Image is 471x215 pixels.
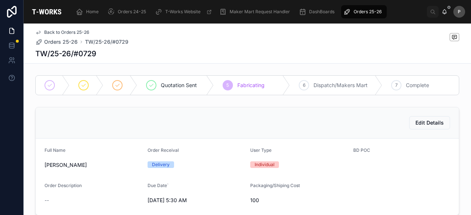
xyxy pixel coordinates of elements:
span: Full Name [45,147,65,153]
div: Individual [255,161,275,168]
span: DashBoards [309,9,334,15]
a: Orders 25-26 [341,5,387,18]
span: Order Receival [148,147,179,153]
div: scrollable content [70,4,427,20]
span: P [458,9,461,15]
span: Dispatch/Makers Mart [314,82,368,89]
a: TW/25-26/#0729 [85,38,128,46]
span: BD POC [353,147,370,153]
a: DashBoards [297,5,340,18]
span: Packaging/Shiping Cost [250,183,300,188]
span: Maker Mart Request Handler [230,9,290,15]
span: Back to Orders 25-26 [44,29,89,35]
span: Orders 25-26 [44,38,78,46]
a: Back to Orders 25-26 [35,29,89,35]
span: T-Works Website [165,9,201,15]
h1: TW/25-26/#0729 [35,49,96,59]
span: 6 [303,82,305,88]
span: 100 [250,197,347,204]
button: Edit Details [409,116,450,129]
span: Quotation Sent [161,82,197,89]
span: Order Description [45,183,82,188]
span: Orders 24-25 [118,9,146,15]
a: T-Works Website [153,5,216,18]
span: Orders 25-26 [354,9,382,15]
span: Edit Details [415,119,444,126]
span: -- [45,197,49,204]
span: Complete [406,82,429,89]
span: Home [86,9,99,15]
span: [PERSON_NAME] [45,161,142,169]
a: Orders 25-26 [35,38,78,46]
span: 7 [395,82,398,88]
a: Maker Mart Request Handler [217,5,295,18]
span: [DATE] 5:30 AM [148,197,245,204]
span: User Type [250,147,272,153]
span: Due Date` [148,183,169,188]
a: Orders 24-25 [105,5,151,18]
span: 5 [226,82,229,88]
a: Home [74,5,104,18]
span: Fabricating [237,82,265,89]
div: Delivery [152,161,170,168]
img: App logo [29,6,64,18]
